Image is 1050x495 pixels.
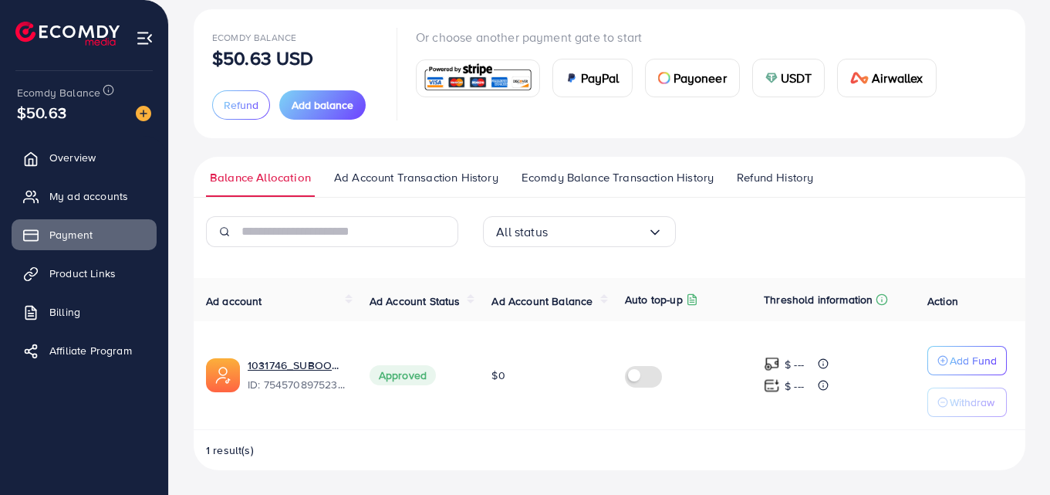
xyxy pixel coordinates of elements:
p: Or choose another payment gate to start [416,28,949,46]
span: Refund [224,97,258,113]
button: Add balance [279,90,366,120]
p: $50.63 USD [212,49,314,67]
span: Ecomdy Balance Transaction History [522,169,714,186]
span: Payment [49,227,93,242]
div: Search for option [483,216,676,247]
p: $ --- [785,377,804,395]
button: Withdraw [927,388,1007,417]
span: Payoneer [674,69,727,87]
p: Add Fund [950,351,997,370]
img: image [136,106,151,121]
span: Affiliate Program [49,343,132,358]
img: top-up amount [764,356,780,372]
span: Ecomdy Balance [212,31,296,44]
span: 1 result(s) [206,442,254,458]
span: PayPal [581,69,620,87]
span: USDT [781,69,812,87]
span: Ecomdy Balance [17,85,100,100]
span: Billing [49,304,80,320]
p: Withdraw [950,393,994,412]
button: Refund [212,90,270,120]
a: cardAirwallex [837,59,936,97]
span: ID: 7545708975233384466 [248,377,345,392]
p: Auto top-up [625,290,683,309]
span: $0 [491,368,505,383]
span: Product Links [49,266,116,281]
a: Product Links [12,258,157,289]
p: Threshold information [764,290,873,309]
img: menu [136,29,154,47]
span: Ad Account Transaction History [334,169,498,186]
a: Overview [12,142,157,173]
p: $ --- [785,355,804,374]
span: Approved [370,365,436,385]
span: Balance Allocation [210,169,311,186]
a: card [416,59,540,97]
span: All status [496,220,548,244]
a: Payment [12,219,157,250]
img: card [566,72,578,84]
button: Add Fund [927,346,1007,375]
img: top-up amount [764,378,780,394]
a: My ad accounts [12,181,157,212]
span: Airwallex [872,69,923,87]
a: cardPayPal [552,59,633,97]
img: logo [15,22,120,46]
span: Refund History [737,169,813,186]
a: Affiliate Program [12,335,157,366]
span: Action [927,293,958,309]
img: ic-ads-acc.e4c84228.svg [206,358,240,392]
span: $50.63 [17,101,66,124]
span: My ad accounts [49,188,128,204]
img: card [850,72,869,84]
a: cardPayoneer [645,59,740,97]
span: Overview [49,150,96,165]
img: card [765,72,778,84]
img: card [421,62,535,95]
iframe: Chat [984,425,1038,483]
span: Ad Account Balance [491,293,593,309]
a: Billing [12,297,157,327]
div: <span class='underline'>1031746_SUBOO_1756872482943</span></br>7545708975233384466 [248,358,345,393]
a: 1031746_SUBOO_1756872482943 [248,358,345,373]
span: Add balance [292,97,353,113]
span: Ad account [206,293,262,309]
a: cardUSDT [752,59,825,97]
span: Ad Account Status [370,293,461,309]
input: Search for option [548,220,647,244]
img: card [658,72,670,84]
